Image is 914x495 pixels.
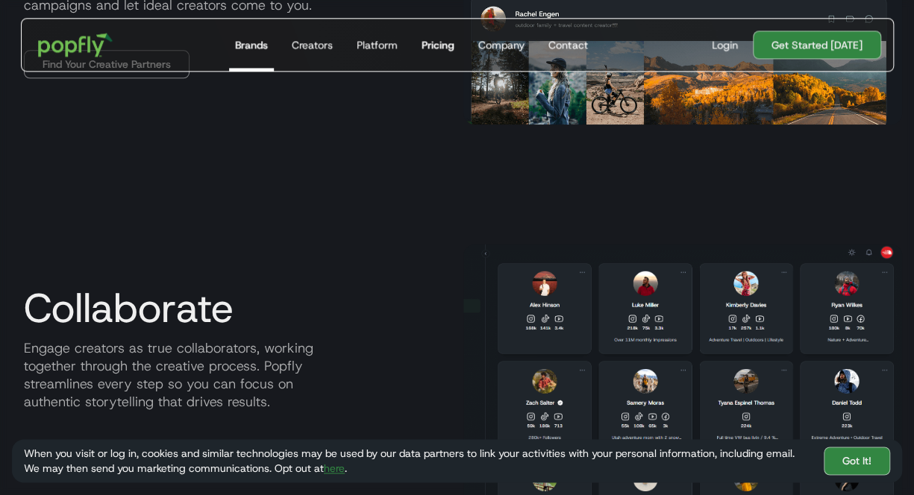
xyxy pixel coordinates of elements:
a: Pricing [416,19,460,71]
div: When you visit or log in, cookies and similar technologies may be used by our data partners to li... [24,446,812,476]
a: Company [472,19,530,71]
div: Company [478,37,525,52]
a: Login [706,37,744,52]
div: Brands [235,37,268,52]
div: Platform [357,37,398,52]
a: here [324,461,345,475]
a: Got It! [824,447,890,475]
div: Creators [292,37,333,52]
a: Platform [351,19,404,71]
a: Creators [286,19,339,71]
a: Get Started [DATE] [753,31,881,59]
a: Brands [229,19,274,71]
div: Contact [548,37,587,52]
div: Login [712,37,738,52]
p: Engage creators as true collaborators, working together through the creative process. Popfly stre... [12,339,451,411]
div: Pricing [422,37,454,52]
a: Contact [542,19,593,71]
h3: Collaborate [12,286,451,330]
a: home [28,22,124,67]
